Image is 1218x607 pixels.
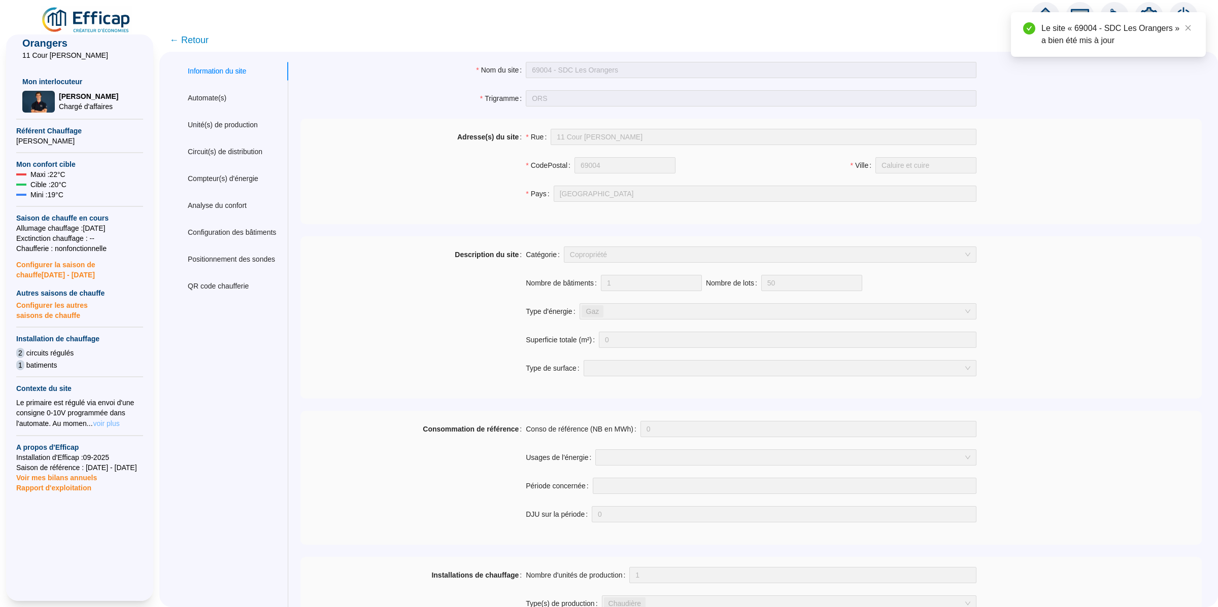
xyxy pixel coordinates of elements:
span: ← Retour [170,33,209,47]
span: A propos d'Efficap [16,442,143,452]
span: Autres saisons de chauffe [16,288,143,298]
span: Mon interlocuteur [22,77,137,87]
span: voir plus [93,418,120,429]
span: Mini : 19 °C [30,190,63,200]
span: 2 [16,348,24,358]
span: Saison de référence : [DATE] - [DATE] [16,462,143,473]
input: Superficie totale (m²) [599,332,976,347]
label: DJU sur la période [526,506,592,522]
input: Rue [551,129,976,145]
div: Automate(s) [188,93,226,103]
span: [PERSON_NAME] [59,91,118,101]
input: CodePostal [574,157,675,173]
span: 11 Cour [PERSON_NAME] [22,50,137,60]
label: Nombre de bâtiments [526,275,601,291]
label: Ville [851,157,876,173]
a: Close [1182,22,1194,33]
span: [PERSON_NAME] [16,136,143,146]
span: Saison de chauffe en cours [16,213,143,223]
input: Ville [875,157,976,173]
label: Nom du site [476,62,526,78]
span: Installation de chauffage [16,334,143,344]
strong: Consommation de référence [423,425,519,433]
input: DJU sur la période [592,507,976,522]
span: fund [1071,7,1089,25]
div: Configuration des bâtiments [188,227,276,238]
span: Copropriété [570,247,970,262]
input: Période concernée [593,478,976,494]
label: Rue [526,129,551,145]
span: Rapport d'exploitation [16,483,143,493]
img: alerts [1169,2,1198,30]
span: 69004 - SDC Les Orangers [22,22,137,50]
span: Voir mes bilans annuels [16,468,97,482]
input: Nombre d'unités de production [630,567,976,583]
input: Trigramme [526,90,976,106]
span: Chargé d'affaires [59,101,118,112]
label: Type de surface [526,360,584,376]
span: Chaufferie : non fonctionnelle [16,243,143,254]
div: Analyse du confort [188,200,247,211]
span: Contexte du site [16,383,143,394]
span: Cible : 20 °C [30,180,66,190]
label: Pays [526,186,553,202]
div: Unité(s) de production [188,120,258,130]
div: Le primaire est régulé via envoi d'une consigne 0-10V programmée dans l'automate. Au momen... [16,398,143,429]
label: Nombre de lots [706,275,761,291]
label: Usages de l'énergie: [526,449,595,466]
span: Configurer les autres saisons de chauffe [16,298,143,320]
span: check-circle [1023,22,1035,34]
span: circuits régulés [26,348,74,358]
div: Circuit(s) de distribution [188,147,262,157]
label: Type d'énergie [526,303,579,319]
img: alerts [1100,2,1129,30]
span: close [1185,24,1192,31]
label: CodePostal [526,157,574,173]
label: Superficie totale (m²) [526,332,599,348]
div: QR code chaufferie [188,281,249,292]
span: Maxi : 22 °C [30,169,65,180]
label: Trigramme [480,90,526,106]
img: Chargé d'affaires [22,91,55,113]
input: Nom du site [526,62,976,78]
strong: Adresse(s) du site [457,133,519,141]
span: Exctinction chauffage : -- [16,233,143,243]
span: Gaz [582,305,604,317]
div: Information du site [188,66,246,77]
input: Nombre de lots [762,275,862,291]
span: 1 [16,360,24,370]
img: efficap energie logo [41,6,132,34]
strong: Installations de chauffage [431,571,519,579]
span: Mon confort cible [16,159,143,169]
span: Gaz [586,306,599,317]
strong: Description du site [455,251,519,259]
div: Compteur(s) d'énergie [188,173,258,184]
div: Le site « 69004 - SDC Les Orangers » a bien été mis à jour [1041,22,1194,47]
label: Catégorie [526,246,564,263]
button: voir plus [93,418,120,429]
span: setting [1140,7,1158,25]
label: Période concernée [526,478,592,494]
input: Nombre de bâtiments [601,275,701,291]
span: home [1036,7,1055,25]
input: Pays [554,186,976,202]
div: Positionnement des sondes [188,254,275,265]
span: Référent Chauffage [16,126,143,136]
span: batiments [26,360,57,370]
label: Conso de référence (NB en MWh) [526,421,640,437]
span: Allumage chauffage : [DATE] [16,223,143,233]
input: Conso de référence (NB en MWh) [641,421,976,437]
label: Nombre d'unités de production [526,567,629,583]
span: Installation d'Efficap : 09-2025 [16,452,143,462]
span: Configurer la saison de chauffe [DATE] - [DATE] [16,254,143,280]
